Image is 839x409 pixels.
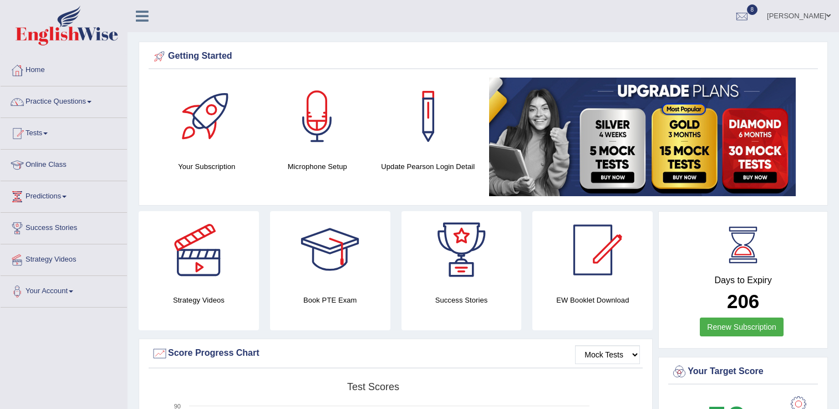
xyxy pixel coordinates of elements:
[268,161,368,172] h4: Microphone Setup
[1,244,127,272] a: Strategy Videos
[1,150,127,177] a: Online Class
[727,290,759,312] b: 206
[700,318,784,336] a: Renew Subscription
[1,86,127,114] a: Practice Questions
[489,78,796,196] img: small5.jpg
[139,294,259,306] h4: Strategy Videos
[378,161,478,172] h4: Update Pearson Login Detail
[157,161,257,172] h4: Your Subscription
[1,276,127,304] a: Your Account
[401,294,522,306] h4: Success Stories
[1,181,127,209] a: Predictions
[532,294,653,306] h4: EW Booklet Download
[671,275,815,285] h4: Days to Expiry
[1,118,127,146] a: Tests
[747,4,758,15] span: 8
[151,48,815,65] div: Getting Started
[1,55,127,83] a: Home
[270,294,390,306] h4: Book PTE Exam
[671,364,815,380] div: Your Target Score
[151,345,640,362] div: Score Progress Chart
[347,381,399,392] tspan: Test scores
[1,213,127,241] a: Success Stories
